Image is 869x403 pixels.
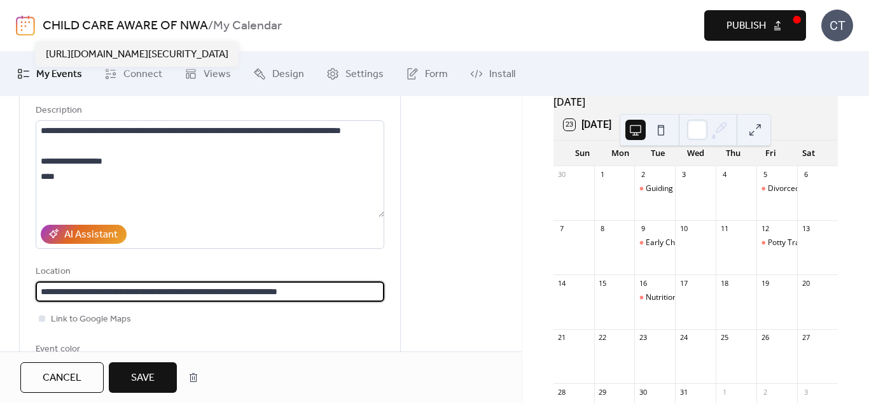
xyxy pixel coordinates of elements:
div: Guiding Children [646,183,705,194]
div: 20 [801,278,810,288]
div: Early Childhood Trauma [634,237,675,248]
div: 1 [720,387,729,397]
div: Nutrition Matters [634,292,675,303]
div: CT [821,10,853,41]
div: Location [36,264,382,279]
div: AI Assistant [64,227,118,243]
div: Event color [36,342,137,357]
span: Connect [123,67,162,82]
span: Link to Google Maps [51,312,131,327]
span: Save [131,371,155,386]
span: Cancel [43,371,81,386]
div: 1 [598,170,608,180]
div: 21 [557,333,567,343]
div: 17 [679,278,688,288]
div: Sun [564,141,601,166]
a: Install [461,57,525,91]
span: [URL][DOMAIN_NAME][SECURITY_DATA] [46,47,228,62]
b: / [208,14,213,38]
div: 15 [598,278,608,288]
div: 9 [638,224,648,234]
div: Guiding Children [634,183,675,194]
div: [DATE] [553,94,838,110]
div: 2 [638,170,648,180]
span: Views [204,67,231,82]
a: CHILD CARE AWARE OF NWA [43,14,208,38]
span: Install [489,67,515,82]
button: Save [109,362,177,393]
div: 3 [801,387,810,397]
div: Wed [677,141,714,166]
div: 28 [557,387,567,397]
span: Form [425,67,448,82]
div: 2 [760,387,770,397]
span: Settings [345,67,384,82]
b: My Calendar [213,14,282,38]
div: 14 [557,278,567,288]
div: Divorced Kids [756,183,797,194]
div: Divorced Kids [768,183,816,194]
div: 30 [638,387,648,397]
div: 13 [801,224,810,234]
div: 8 [598,224,608,234]
span: My Events [36,67,82,82]
div: 19 [760,278,770,288]
div: 4 [720,170,729,180]
div: Tue [639,141,676,166]
div: 18 [720,278,729,288]
div: 3 [679,170,688,180]
div: Description [36,103,382,118]
div: 25 [720,333,729,343]
a: Views [175,57,240,91]
div: 29 [598,387,608,397]
button: 23[DATE] [559,116,616,134]
div: 5 [760,170,770,180]
div: Potty Training [756,237,797,248]
div: 31 [679,387,688,397]
button: Cancel [20,362,104,393]
div: 10 [679,224,688,234]
div: Potty Training [768,237,817,248]
div: Thu [714,141,752,166]
button: Publish [704,10,806,41]
a: Design [244,57,314,91]
img: logo [16,15,35,36]
div: 26 [760,333,770,343]
div: Sat [790,141,828,166]
div: 7 [557,224,567,234]
span: Design [272,67,304,82]
div: Early Childhood Trauma [646,237,731,248]
div: 6 [801,170,810,180]
a: My Events [8,57,92,91]
span: Publish [726,18,766,34]
div: 23 [638,333,648,343]
div: 30 [557,170,567,180]
div: Mon [601,141,639,166]
div: 27 [801,333,810,343]
div: Nutrition Matters [646,292,707,303]
a: Connect [95,57,172,91]
div: Fri [752,141,789,166]
div: 24 [679,333,688,343]
button: AI Assistant [41,225,127,244]
div: 16 [638,278,648,288]
div: 11 [720,224,729,234]
a: Settings [317,57,393,91]
div: 12 [760,224,770,234]
a: Form [396,57,457,91]
div: 22 [598,333,608,343]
